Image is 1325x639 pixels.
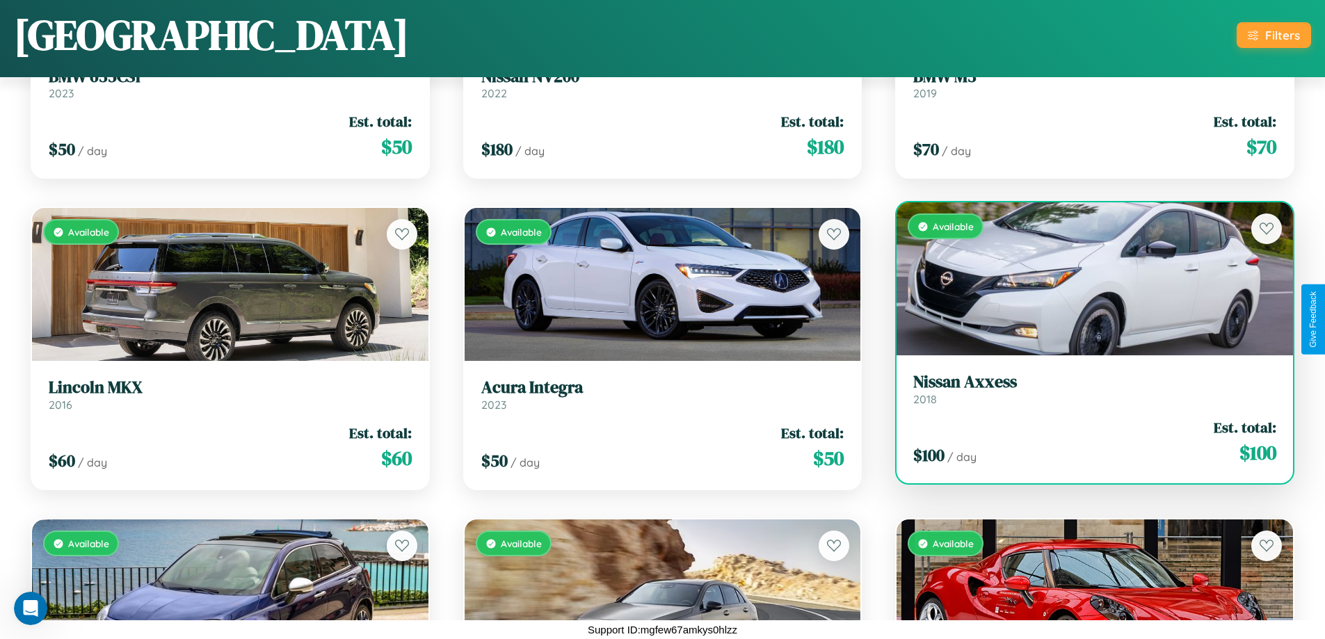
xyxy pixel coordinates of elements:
[947,450,977,464] span: / day
[14,6,409,63] h1: [GEOGRAPHIC_DATA]
[933,537,974,549] span: Available
[481,378,844,398] h3: Acura Integra
[501,537,542,549] span: Available
[913,86,937,100] span: 2019
[481,398,506,412] span: 2023
[78,455,107,469] span: / day
[588,620,737,639] p: Support ID: mgfew67amkys0hlzz
[14,592,47,625] iframe: Intercom live chat
[913,392,937,406] span: 2018
[49,378,412,398] h3: Lincoln MKX
[913,444,945,467] span: $ 100
[49,86,74,100] span: 2023
[68,537,109,549] span: Available
[49,449,75,472] span: $ 60
[781,423,844,443] span: Est. total:
[511,455,540,469] span: / day
[942,144,971,158] span: / day
[481,138,513,161] span: $ 180
[913,67,1276,101] a: BMW M32019
[1239,439,1276,467] span: $ 100
[781,111,844,131] span: Est. total:
[481,86,507,100] span: 2022
[49,398,72,412] span: 2016
[349,423,412,443] span: Est. total:
[1237,22,1311,48] button: Filters
[515,144,545,158] span: / day
[49,378,412,412] a: Lincoln MKX2016
[807,133,844,161] span: $ 180
[913,372,1276,392] h3: Nissan Axxess
[1214,111,1276,131] span: Est. total:
[933,220,974,232] span: Available
[481,378,844,412] a: Acura Integra2023
[813,444,844,472] span: $ 50
[381,133,412,161] span: $ 50
[68,226,109,238] span: Available
[481,449,508,472] span: $ 50
[501,226,542,238] span: Available
[78,144,107,158] span: / day
[1308,291,1318,348] div: Give Feedback
[1214,417,1276,437] span: Est. total:
[49,138,75,161] span: $ 50
[913,138,939,161] span: $ 70
[481,67,844,101] a: Nissan NV2002022
[381,444,412,472] span: $ 60
[1246,133,1276,161] span: $ 70
[913,372,1276,406] a: Nissan Axxess2018
[1265,28,1300,42] div: Filters
[349,111,412,131] span: Est. total:
[49,67,412,101] a: BMW 635CSi2023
